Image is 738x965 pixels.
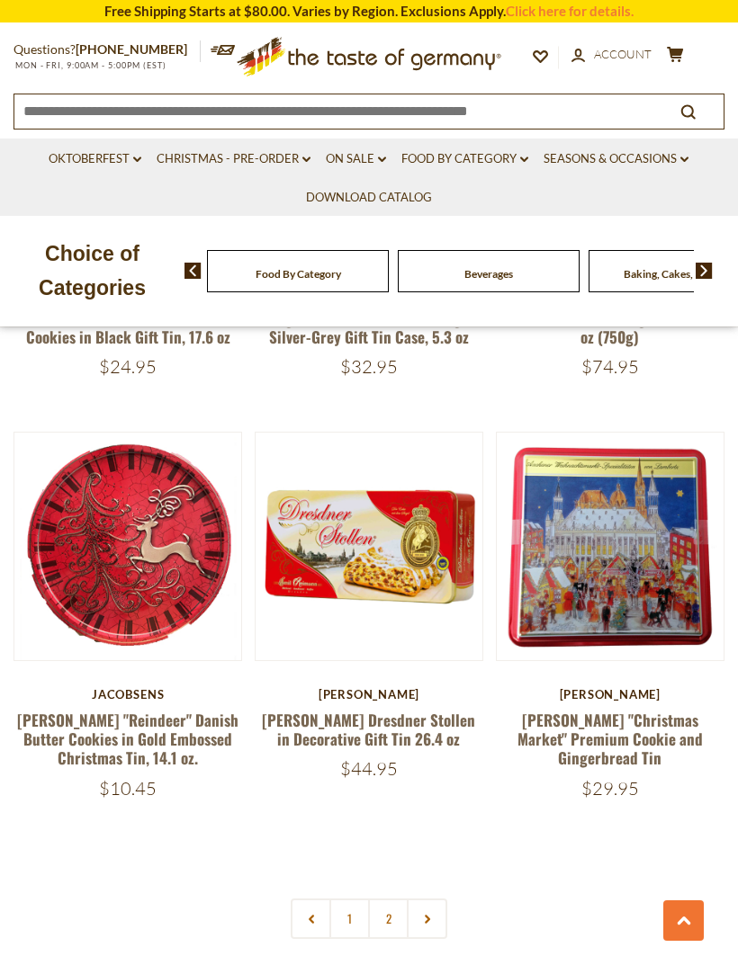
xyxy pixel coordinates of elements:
[496,687,724,701] div: [PERSON_NAME]
[262,709,475,750] a: [PERSON_NAME] Dresdner Stollen in Decorative Gift Tin 26.4 oz
[571,45,652,65] a: Account
[624,267,736,281] a: Baking, Cakes, Desserts
[581,777,639,800] span: $29.95
[255,687,483,701] div: [PERSON_NAME]
[184,263,202,279] img: previous arrow
[497,433,724,659] img: Lambertz "Christmas Market" Premium Cookie and Gingerbread Tin
[256,433,482,659] img: Emil Reimann Dresdner Stollen in Decorative Gift Tin 26.4 oz
[99,777,157,800] span: $10.45
[517,709,703,770] a: [PERSON_NAME] "Christmas Market" Premium Cookie and Gingerbread Tin
[368,898,409,939] a: 2
[581,355,639,378] span: $74.95
[256,267,341,281] a: Food By Category
[14,433,241,659] img: Jacobsens "Reindeer" Danish Butter Cookies in Gold Embossed Christmas Tin, 14.1 oz.
[594,47,652,61] span: Account
[13,687,242,701] div: Jacobsens
[544,149,688,169] a: Seasons & Occasions
[326,149,386,169] a: On Sale
[157,149,310,169] a: Christmas - PRE-ORDER
[13,60,166,70] span: MON - FRI, 9:00AM - 5:00PM (EST)
[696,263,713,279] img: next arrow
[340,757,398,780] span: $44.95
[306,188,432,208] a: Download Catalog
[506,3,634,19] a: Click here for details.
[76,41,187,57] a: [PHONE_NUMBER]
[17,709,238,770] a: [PERSON_NAME] "Reindeer" Danish Butter Cookies in Gold Embossed Christmas Tin, 14.1 oz.
[49,149,141,169] a: Oktoberfest
[99,355,157,378] span: $24.95
[329,898,370,939] a: 1
[401,149,528,169] a: Food By Category
[340,355,398,378] span: $32.95
[464,267,513,281] a: Beverages
[13,39,201,61] p: Questions?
